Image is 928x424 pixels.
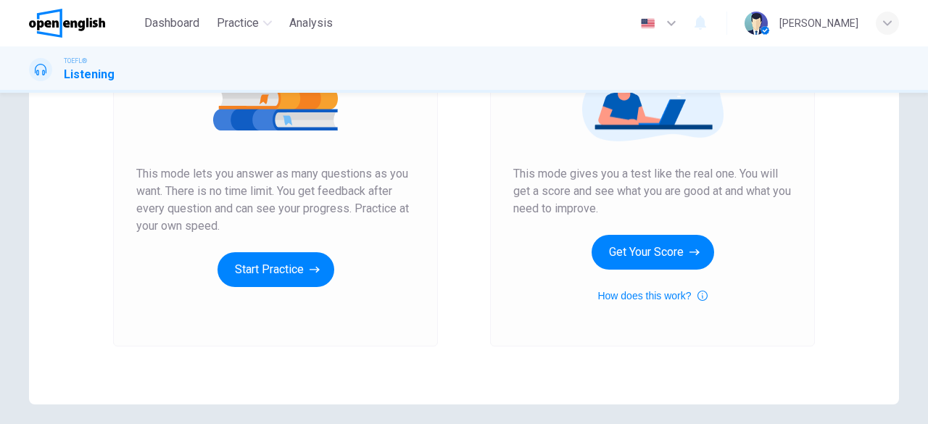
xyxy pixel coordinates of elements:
span: Dashboard [144,14,199,32]
a: OpenEnglish logo [29,9,138,38]
img: en [639,18,657,29]
div: [PERSON_NAME] [779,14,858,32]
button: How does this work? [597,287,707,304]
button: Dashboard [138,10,205,36]
button: Get Your Score [592,235,714,270]
img: OpenEnglish logo [29,9,105,38]
span: This mode gives you a test like the real one. You will get a score and see what you are good at a... [513,165,792,217]
button: Practice [211,10,278,36]
button: Start Practice [217,252,334,287]
img: Profile picture [745,12,768,35]
span: TOEFL® [64,56,87,66]
h1: Listening [64,66,115,83]
button: Analysis [283,10,339,36]
span: Practice [217,14,259,32]
span: Analysis [289,14,333,32]
span: This mode lets you answer as many questions as you want. There is no time limit. You get feedback... [136,165,415,235]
